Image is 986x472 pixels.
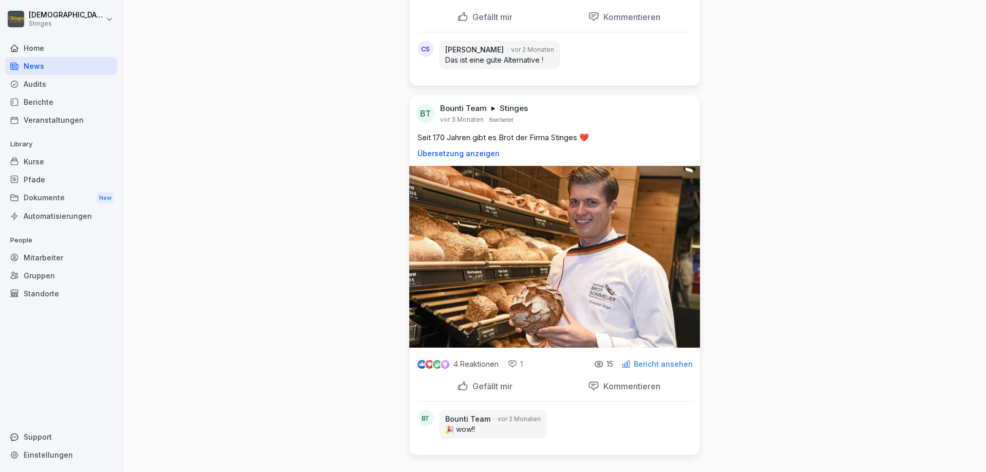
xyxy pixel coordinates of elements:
[599,12,660,22] p: Kommentieren
[418,410,434,426] div: BT
[418,360,426,368] img: like
[5,446,117,464] a: Einstellungen
[5,136,117,153] p: Library
[440,116,484,124] p: vor 3 Monaten
[468,12,513,22] p: Gefällt mir
[445,45,504,55] p: [PERSON_NAME]
[5,39,117,57] a: Home
[5,93,117,111] a: Berichte
[445,414,490,424] p: Bounti Team
[468,381,513,391] p: Gefällt mir
[445,424,541,435] p: 🎉 wow!!
[433,360,442,369] img: celebrate
[416,104,435,123] div: BT
[500,103,528,114] p: Stinges
[418,149,692,158] p: Übersetzung anzeigen
[441,360,449,369] img: inspiring
[511,45,554,54] p: vor 2 Monaten
[5,285,117,303] a: Standorte
[409,166,700,348] img: hrtrk7r58d5ci3pv28ehh591.png
[426,361,433,368] img: love
[5,232,117,249] p: People
[5,207,117,225] a: Automatisierungen
[445,55,554,65] p: Das ist eine gute Alternative !
[489,116,513,124] p: Bearbeitet
[599,381,660,391] p: Kommentieren
[498,414,541,424] p: vor 2 Monaten
[29,20,104,27] p: Stinges
[5,57,117,75] a: News
[418,132,692,143] p: Seit 170 Jahren gibt es Brot der Firma Stinges ❤️
[5,188,117,207] a: DokumenteNew
[453,360,499,368] p: 4 Reaktionen
[5,267,117,285] a: Gruppen
[606,360,613,368] p: 15
[5,153,117,171] a: Kurse
[5,249,117,267] a: Mitarbeiter
[5,428,117,446] div: Support
[29,11,104,20] p: [DEMOGRAPHIC_DATA] Sandkaulen
[5,111,117,129] a: Veranstaltungen
[5,75,117,93] a: Audits
[5,171,117,188] a: Pfade
[5,188,117,207] div: Dokumente
[440,103,487,114] p: Bounti Team
[634,360,693,368] p: Bericht ansehen
[97,192,114,204] div: New
[418,41,434,57] div: CS
[508,359,523,369] div: 1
